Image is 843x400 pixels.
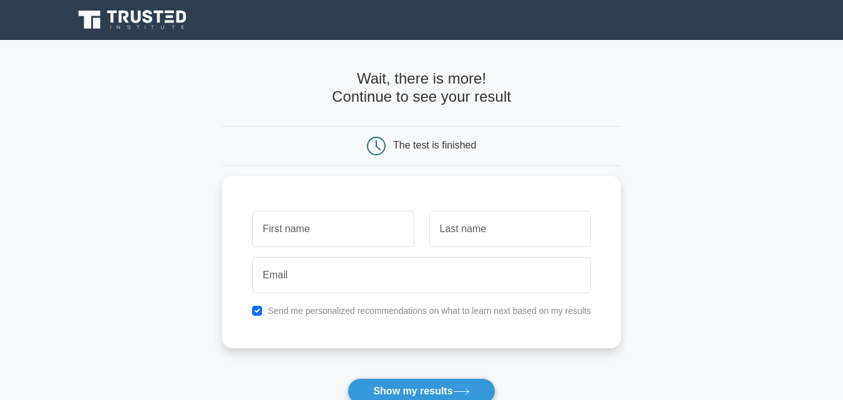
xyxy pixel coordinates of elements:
h4: Wait, there is more! Continue to see your result [222,70,621,106]
label: Send me personalized recommendations on what to learn next based on my results [268,306,591,316]
div: The test is finished [393,140,476,150]
input: Last name [429,211,591,247]
input: First name [252,211,414,247]
input: Email [252,257,591,293]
